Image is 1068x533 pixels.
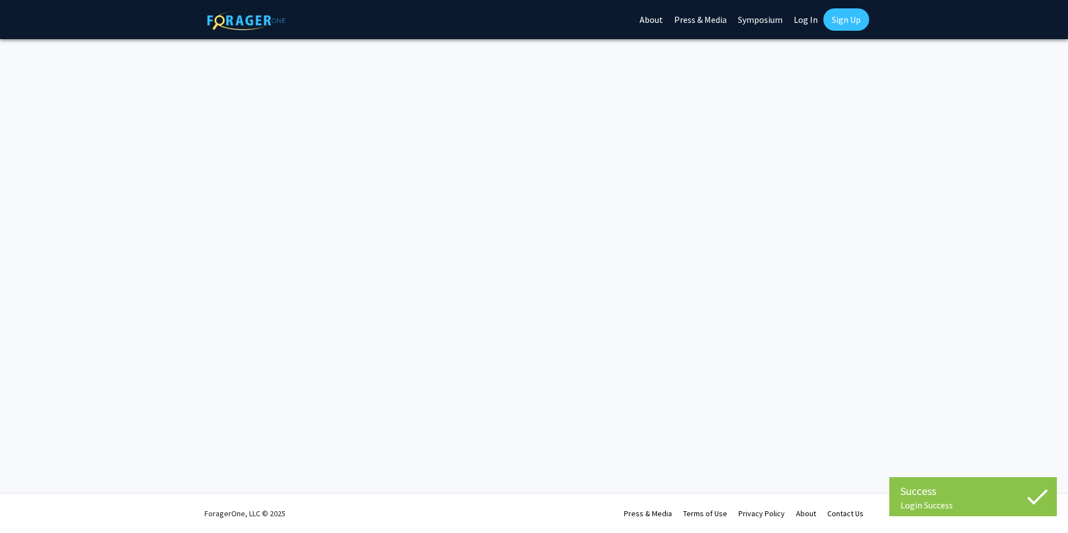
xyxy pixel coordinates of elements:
[204,494,285,533] div: ForagerOne, LLC © 2025
[900,483,1046,499] div: Success
[683,508,727,518] a: Terms of Use
[796,508,816,518] a: About
[900,499,1046,511] div: Login Success
[738,508,785,518] a: Privacy Policy
[827,508,864,518] a: Contact Us
[624,508,672,518] a: Press & Media
[823,8,869,31] a: Sign Up
[207,11,285,30] img: ForagerOne Logo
